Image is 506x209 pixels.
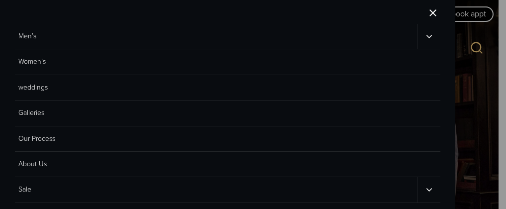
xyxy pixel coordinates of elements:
[15,75,440,101] a: weddings
[15,152,440,177] a: About Us
[15,24,440,203] nav: Primary Mobile Navigation
[15,126,440,152] a: Our Process
[15,101,440,126] a: Galleries
[418,24,441,49] button: Men’s sub menu toggle
[15,24,418,49] a: Men’s
[418,177,441,202] button: Sale sub menu toggle
[15,49,440,75] a: Women’s
[15,177,418,202] a: Sale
